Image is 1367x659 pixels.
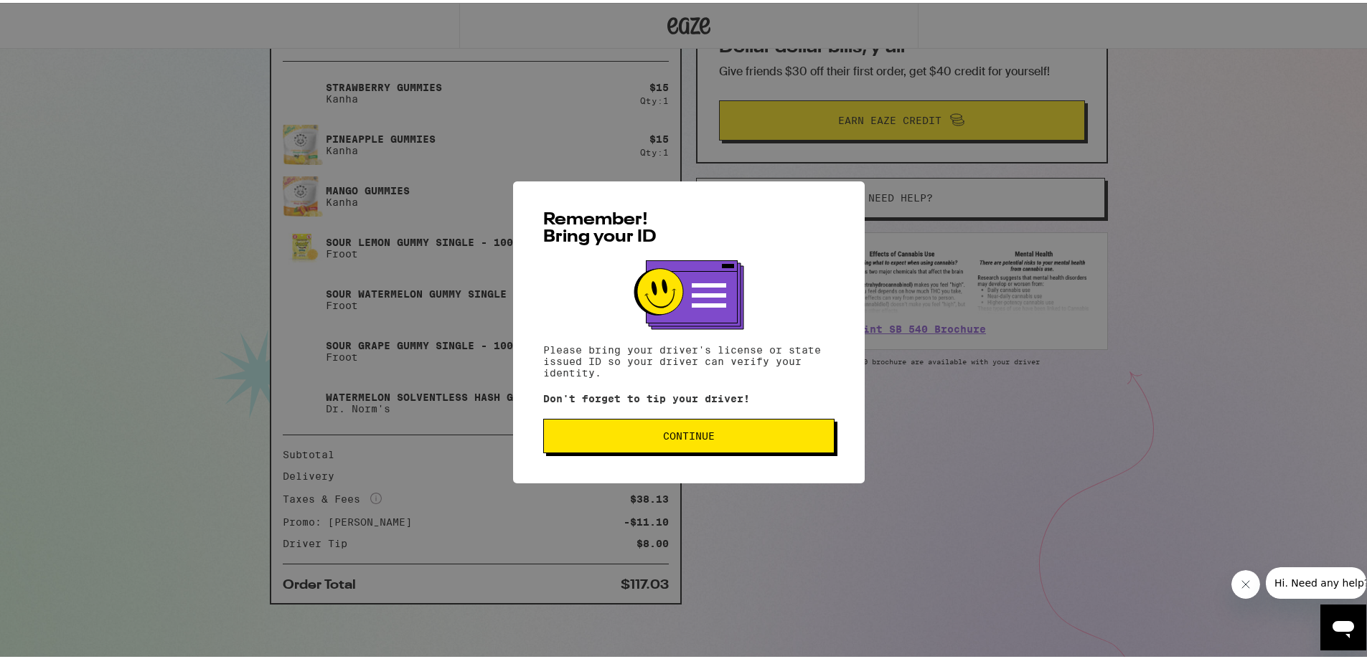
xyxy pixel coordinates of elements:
[543,341,835,376] p: Please bring your driver's license or state issued ID so your driver can verify your identity.
[9,10,103,22] span: Hi. Need any help?
[1231,567,1260,596] iframe: Close message
[1320,602,1366,648] iframe: Button to launch messaging window
[543,209,657,243] span: Remember! Bring your ID
[543,416,835,450] button: Continue
[663,428,715,438] span: Continue
[1266,564,1366,596] iframe: Message from company
[543,390,835,402] p: Don't forget to tip your driver!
